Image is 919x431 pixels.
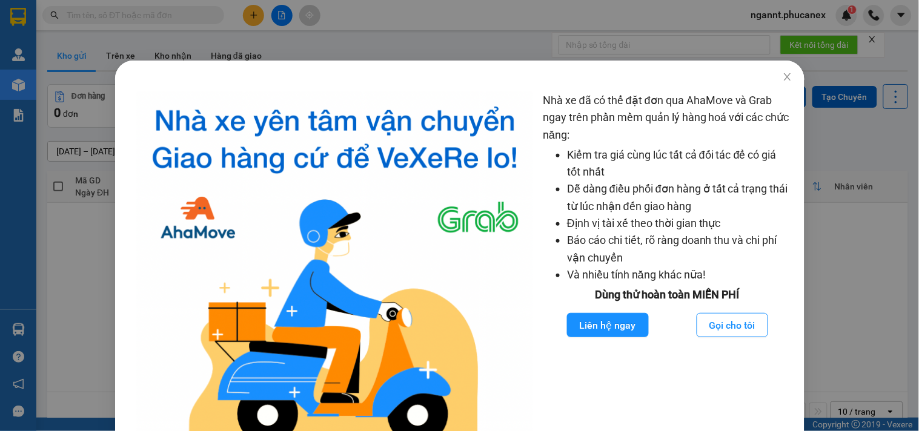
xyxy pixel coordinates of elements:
li: Và nhiều tính năng khác nữa! [567,266,792,283]
div: Dùng thử hoàn toàn MIỄN PHÍ [543,286,792,303]
li: Dễ dàng điều phối đơn hàng ở tất cả trạng thái từ lúc nhận đến giao hàng [567,180,792,215]
span: Liên hệ ngay [579,318,635,333]
span: Gọi cho tôi [709,318,755,333]
button: Gọi cho tôi [697,313,768,337]
li: Kiểm tra giá cùng lúc tất cả đối tác để có giá tốt nhất [567,146,792,181]
span: close [782,72,792,82]
li: Báo cáo chi tiết, rõ ràng doanh thu và chi phí vận chuyển [567,232,792,266]
button: Liên hệ ngay [566,313,648,337]
li: Định vị tài xế theo thời gian thực [567,215,792,232]
button: Close [770,61,804,94]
